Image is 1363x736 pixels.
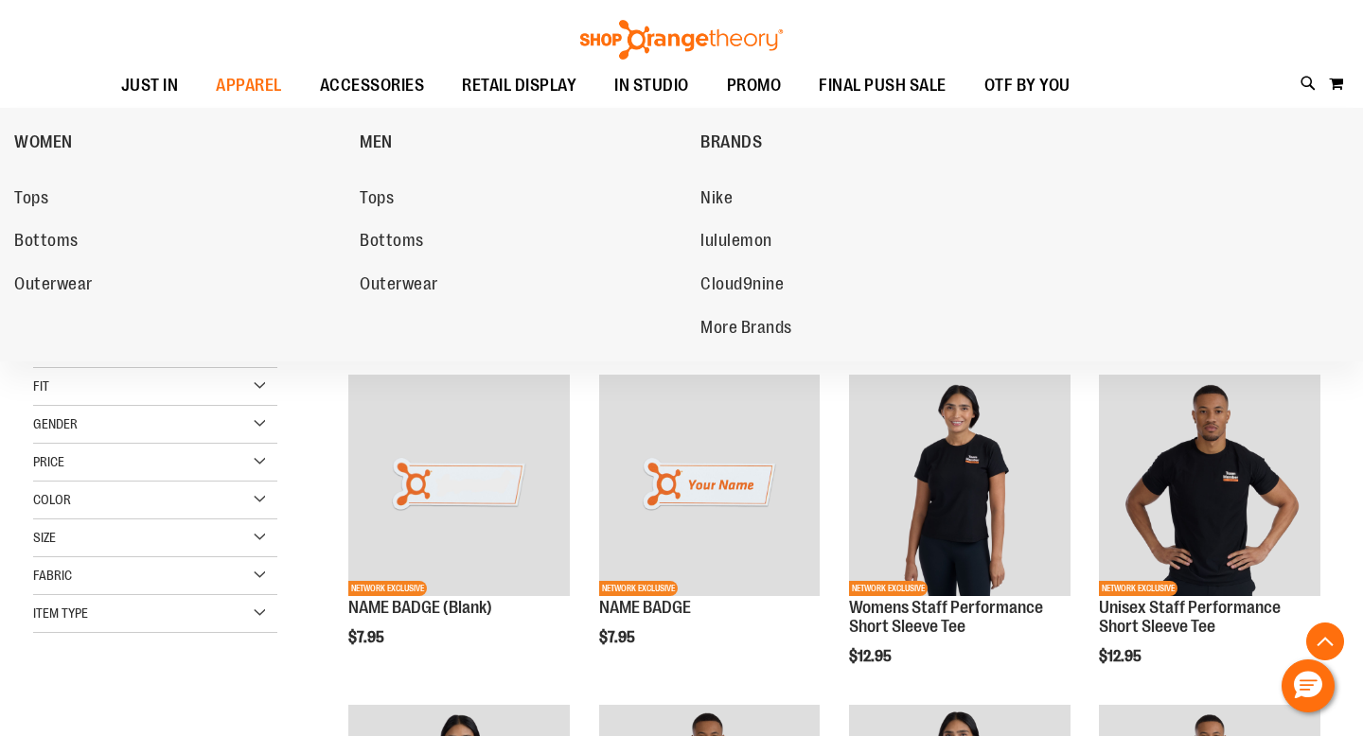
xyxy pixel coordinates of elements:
span: Tops [360,188,394,212]
span: PROMO [727,64,782,107]
button: Hello, have a question? Let’s chat. [1282,659,1335,712]
a: RETAIL DISPLAY [443,64,595,108]
a: Product image for NAME BADGENETWORK EXCLUSIVE [599,375,821,599]
button: Back To Top [1306,622,1344,660]
span: Price [33,454,64,469]
span: Color [33,492,71,507]
span: MEN [360,132,393,156]
img: Shop Orangetheory [577,20,786,60]
a: Womens Staff Performance Short Sleeve TeeNETWORK EXCLUSIVE [849,375,1071,599]
span: Cloud9nine [700,274,784,298]
span: Gender [33,416,78,431]
a: WOMEN [14,117,350,166]
span: More Brands [700,318,792,342]
a: APPAREL [197,64,301,108]
a: Unisex Staff Performance Short Sleeve TeeNETWORK EXCLUSIVE [1099,375,1320,599]
img: Product image for NAME BADGE [599,375,821,596]
span: $12.95 [849,648,894,665]
span: Nike [700,188,733,212]
span: WOMEN [14,132,73,156]
a: BRANDS [700,117,1036,166]
span: BRANDS [700,132,762,156]
span: NETWORK EXCLUSIVE [849,581,928,596]
a: Outerwear [360,268,681,302]
img: NAME BADGE (Blank) [348,375,570,596]
a: Bottoms [360,224,681,258]
a: MEN [360,117,691,166]
a: NAME BADGE (Blank)NETWORK EXCLUSIVE [348,375,570,599]
a: PROMO [708,64,801,108]
a: IN STUDIO [595,64,708,107]
span: Outerwear [360,274,438,298]
span: Tops [14,188,48,212]
div: product [1089,365,1330,712]
a: Unisex Staff Performance Short Sleeve Tee [1099,598,1281,636]
span: $7.95 [599,629,638,646]
span: ACCESSORIES [320,64,425,107]
span: FINAL PUSH SALE [819,64,947,107]
span: $7.95 [348,629,387,646]
span: JUST IN [121,64,179,107]
a: OTF BY YOU [965,64,1089,108]
span: Fit [33,378,49,394]
img: Womens Staff Performance Short Sleeve Tee [849,375,1071,596]
span: Bottoms [360,231,424,254]
span: RETAIL DISPLAY [462,64,576,107]
a: Womens Staff Performance Short Sleeve Tee [849,598,1043,636]
span: IN STUDIO [614,64,689,107]
a: FINAL PUSH SALE [800,64,965,108]
a: NAME BADGE [599,598,691,617]
span: Item Type [33,605,88,621]
span: Fabric [33,568,72,583]
span: Size [33,530,56,545]
span: $12.95 [1099,648,1144,665]
span: OTF BY YOU [984,64,1071,107]
a: ACCESSORIES [301,64,444,108]
span: NETWORK EXCLUSIVE [348,581,427,596]
a: NAME BADGE (Blank) [348,598,492,617]
div: product [339,365,579,694]
span: APPAREL [216,64,282,107]
span: Bottoms [14,231,79,254]
a: Tops [360,182,681,216]
span: Outerwear [14,274,93,298]
div: product [590,365,830,694]
div: product [840,365,1080,712]
a: JUST IN [102,64,198,108]
span: lululemon [700,231,772,254]
img: Unisex Staff Performance Short Sleeve Tee [1099,375,1320,596]
span: NETWORK EXCLUSIVE [599,581,678,596]
span: NETWORK EXCLUSIVE [1099,581,1177,596]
